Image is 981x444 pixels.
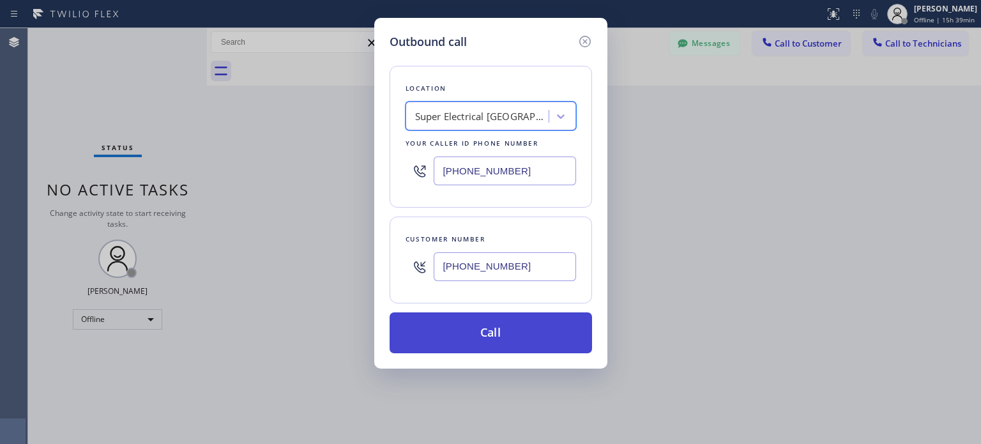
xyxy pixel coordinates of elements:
[406,137,576,150] div: Your caller id phone number
[390,33,467,50] h5: Outbound call
[406,233,576,246] div: Customer number
[406,82,576,95] div: Location
[390,312,592,353] button: Call
[415,109,549,124] div: Super Electrical [GEOGRAPHIC_DATA]([GEOGRAPHIC_DATA] Electrical Contractor)
[434,157,576,185] input: (123) 456-7890
[434,252,576,281] input: (123) 456-7890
